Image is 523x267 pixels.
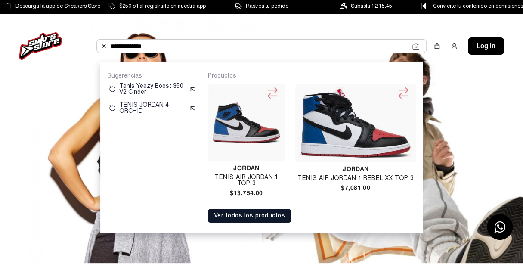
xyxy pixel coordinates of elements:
[208,72,416,80] p: Productos
[418,3,429,9] img: Control Point Icon
[451,43,458,50] img: user
[208,209,291,223] button: Ver todos los productos
[412,43,419,50] img: Cámara
[15,1,100,11] span: Descarga la app de Sneakers Store
[208,174,285,186] h4: Tenis Air Jordan 1 Top 3
[119,83,186,95] p: Tenis Yeezy Boost 350 V2 Cinder
[299,87,412,159] img: Tenis Air Jordan 1 Rebel Xx Top 3
[295,166,416,172] h4: Jordan
[109,105,116,112] img: restart.svg
[100,43,107,50] img: Buscar
[295,185,416,191] h4: $7,081.00
[107,72,198,80] p: Sugerencias
[19,32,62,60] img: logo
[433,1,523,11] span: Convierte tu contenido en comisiones
[119,1,206,11] span: $250 off al registrarte en nuestra app
[208,165,285,171] h4: Jordan
[351,1,392,11] span: Subasta 12:15:45
[119,102,186,114] p: TENIS JORDAN 4 ORCHID
[295,175,416,181] h4: Tenis Air Jordan 1 Rebel Xx Top 3
[211,87,282,158] img: Tenis Air Jordan 1 Top 3
[189,86,196,93] img: suggest.svg
[433,43,440,50] img: shopping
[477,41,495,51] span: Log in
[109,86,116,93] img: restart.svg
[246,1,288,11] span: Rastrea tu pedido
[208,190,285,196] h4: $13,754.00
[189,105,196,112] img: suggest.svg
